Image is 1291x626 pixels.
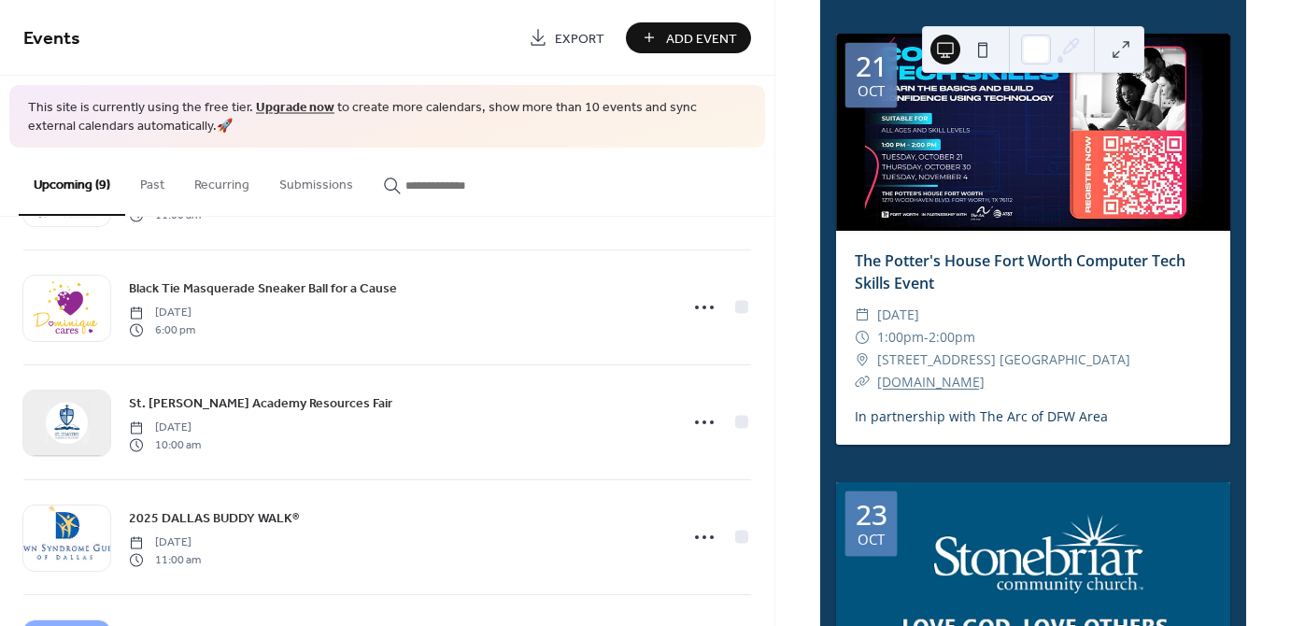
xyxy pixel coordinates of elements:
span: 2025 DALLAS BUDDY WALK® [129,509,299,529]
div: In partnership with The Arc of DFW Area [836,406,1230,426]
a: 2025 DALLAS BUDDY WALK® [129,507,299,529]
div: ​ [855,371,870,393]
span: 1:00pm [877,326,924,349]
span: [STREET_ADDRESS] [GEOGRAPHIC_DATA] [877,349,1130,371]
span: Events [23,21,80,57]
span: Export [555,29,604,49]
span: This site is currently using the free tier. to create more calendars, show more than 10 events an... [28,99,746,135]
button: Recurring [179,148,264,214]
div: ​ [855,326,870,349]
button: Add Event [626,22,751,53]
button: Upcoming (9) [19,148,125,216]
span: [DATE] [877,304,919,326]
span: [DATE] [129,305,195,321]
span: [DATE] [129,534,201,551]
a: Upgrade now [256,95,334,121]
div: Oct [858,84,885,98]
span: - [924,326,929,349]
a: Black Tie Masquerade Sneaker Ball for a Cause [129,277,397,299]
span: 6:00 pm [129,321,195,338]
div: ​ [855,304,870,326]
a: The Potter's House Fort Worth Computer Tech Skills Event [855,250,1185,293]
span: 11:00 am [129,551,201,568]
div: 21 [856,52,887,80]
span: [DATE] [129,420,201,436]
span: Black Tie Masquerade Sneaker Ball for a Cause [129,279,397,299]
a: [DOMAIN_NAME] [877,373,985,391]
a: Export [515,22,618,53]
span: 2:00pm [929,326,975,349]
span: 10:00 am [129,436,201,453]
button: Past [125,148,179,214]
span: Add Event [666,29,737,49]
a: St. [PERSON_NAME] Academy Resources Fair [129,392,392,414]
button: Submissions [264,148,368,214]
div: 23 [856,501,887,529]
div: ​ [855,349,870,371]
span: St. [PERSON_NAME] Academy Resources Fair [129,394,392,414]
div: Oct [858,533,885,547]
